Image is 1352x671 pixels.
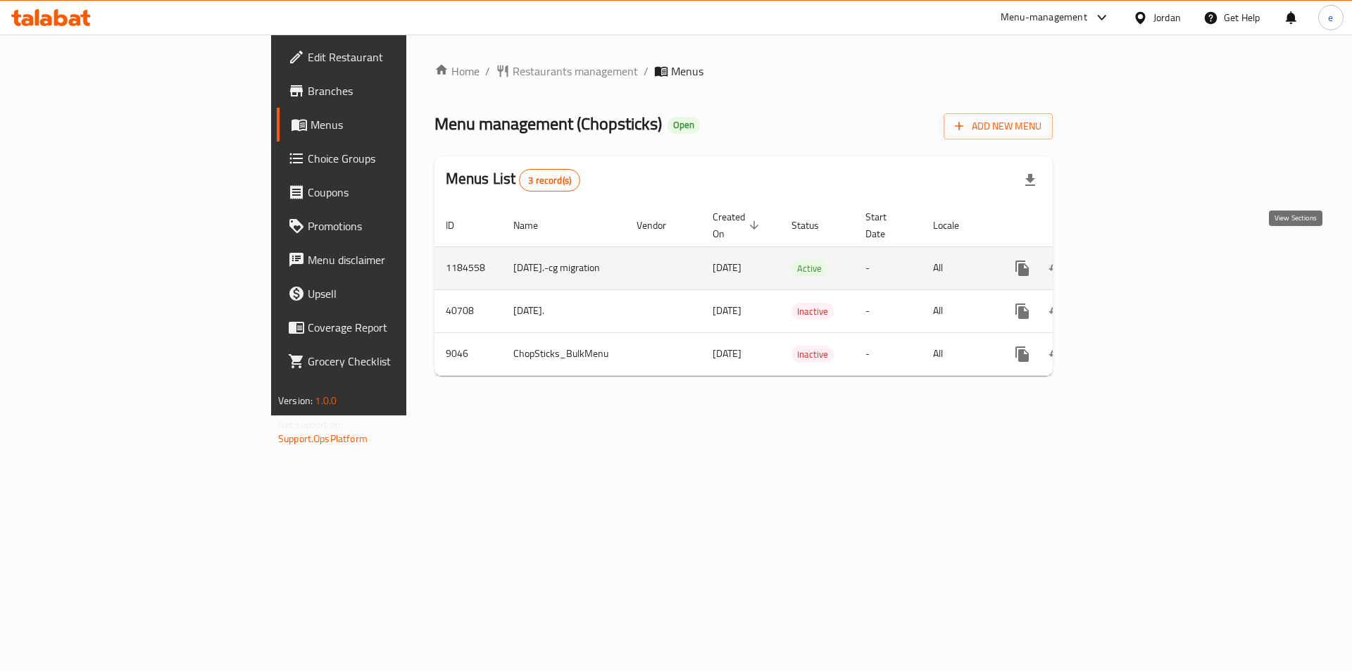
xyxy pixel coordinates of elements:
button: more [1006,294,1039,328]
div: Open [668,117,700,134]
span: Status [791,217,837,234]
a: Coverage Report [277,311,497,344]
span: 1.0.0 [315,391,337,410]
span: Version: [278,391,313,410]
span: Get support on: [278,415,343,434]
div: Total records count [519,169,580,192]
span: Coupons [308,184,486,201]
a: Upsell [277,277,497,311]
span: Promotions [308,218,486,234]
td: - [854,332,922,375]
h2: Menus List [446,168,580,192]
span: Start Date [865,208,905,242]
a: Coupons [277,175,497,209]
td: All [922,332,994,375]
span: Inactive [791,303,834,320]
span: Inactive [791,346,834,363]
div: Active [791,260,827,277]
a: Edit Restaurant [277,40,497,74]
a: Promotions [277,209,497,243]
li: / [644,63,649,80]
div: Jordan [1153,10,1181,25]
span: Menu disclaimer [308,251,486,268]
td: [DATE]. [502,289,625,332]
span: Add New Menu [955,118,1041,135]
td: - [854,246,922,289]
td: ChopSticks_BulkMenu [502,332,625,375]
span: 3 record(s) [520,174,580,187]
span: Edit Restaurant [308,49,486,65]
span: Active [791,261,827,277]
button: more [1006,251,1039,285]
a: Menu disclaimer [277,243,497,277]
button: more [1006,337,1039,371]
span: e [1328,10,1333,25]
span: Restaurants management [513,63,638,80]
span: Grocery Checklist [308,353,486,370]
span: Open [668,119,700,131]
button: Add New Menu [944,113,1053,139]
a: Choice Groups [277,142,497,175]
button: Change Status [1039,294,1073,328]
table: enhanced table [434,204,1152,376]
span: Locale [933,217,977,234]
nav: breadcrumb [434,63,1053,80]
td: - [854,289,922,332]
a: Support.OpsPlatform [278,429,368,448]
span: Menus [311,116,486,133]
span: [DATE] [713,258,741,277]
span: Name [513,217,556,234]
th: Actions [994,204,1152,247]
span: Branches [308,82,486,99]
button: Change Status [1039,337,1073,371]
span: Menus [671,63,703,80]
a: Restaurants management [496,63,638,80]
span: Upsell [308,285,486,302]
td: All [922,289,994,332]
a: Branches [277,74,497,108]
span: Coverage Report [308,319,486,336]
a: Menus [277,108,497,142]
td: [DATE].-cg migration [502,246,625,289]
div: Export file [1013,163,1047,197]
span: [DATE] [713,301,741,320]
span: Vendor [637,217,684,234]
span: Choice Groups [308,150,486,167]
span: [DATE] [713,344,741,363]
span: Menu management ( Chopsticks ) [434,108,662,139]
div: Inactive [791,303,834,320]
td: All [922,246,994,289]
div: Menu-management [1001,9,1087,26]
div: Inactive [791,346,834,363]
span: ID [446,217,472,234]
a: Grocery Checklist [277,344,497,378]
span: Created On [713,208,763,242]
